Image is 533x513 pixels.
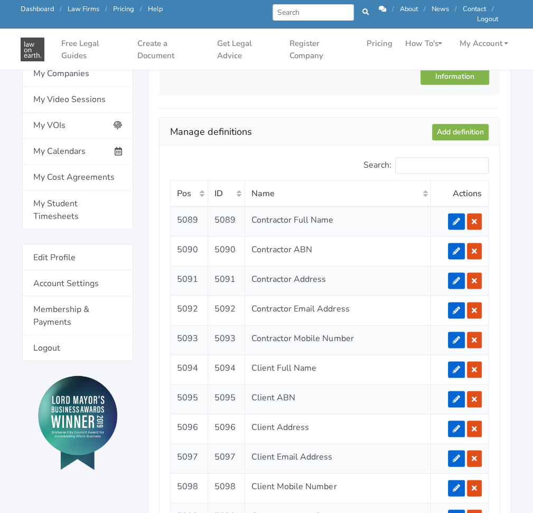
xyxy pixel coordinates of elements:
a: Register Company [285,33,358,66]
td: Contractor Mobile Number [245,325,431,355]
th: Actions [431,180,489,207]
a: Account Settings [22,270,133,296]
a: Logout [22,335,133,361]
a: How To's [400,33,446,54]
td: 5089 [171,206,208,236]
a: Logout [477,14,498,24]
span: / [105,4,107,14]
input: Search: [395,157,489,173]
a: Create a Document [133,33,209,66]
td: 5095 [208,384,245,414]
td: Contractor Address [245,266,431,296]
span: / [492,4,494,14]
span: / [140,4,142,14]
td: Contractor Email Address [245,296,431,325]
a: My Student Timesheets [22,190,133,229]
td: Client Address [245,414,431,444]
img: Law On Earth [21,38,44,61]
a: My Cost Agreements [22,164,133,190]
a: Pricing [113,4,134,14]
td: 5091 [208,266,245,296]
a: Law Firms [68,4,99,14]
span: / [455,4,457,14]
th: Pos: activate to sort column ascending [171,180,208,207]
td: Client Email Address [245,444,431,473]
td: 5092 [171,296,208,325]
span: / [392,4,394,14]
td: Client Full Name [245,355,431,384]
td: 5093 [208,325,245,355]
th: ID: activate to sort column ascending [208,180,245,207]
button: Update Information [420,57,489,85]
td: 5098 [171,473,208,503]
span: / [424,4,426,14]
a: Help [148,4,163,14]
td: 5096 [208,414,245,444]
td: 5093 [171,325,208,355]
td: 5090 [171,236,208,266]
a: My Calendars [22,139,133,164]
a: About [400,4,418,14]
a: My Companies [22,61,133,87]
td: 5090 [208,236,245,266]
td: Contractor ABN [245,236,431,266]
td: 5094 [208,355,245,384]
a: My Account [455,33,512,54]
input: Search [273,4,354,21]
a: Edit Profile [22,244,133,270]
td: 5092 [208,296,245,325]
td: 5091 [171,266,208,296]
td: 5096 [171,414,208,444]
a: News [432,4,449,14]
a: Membership & Payments [22,296,133,335]
td: 5097 [208,444,245,473]
a: Contact [463,4,486,14]
td: 5098 [208,473,245,503]
a: My VOIs [22,113,133,139]
label: Search: [363,157,489,173]
a: Add definition [432,124,489,140]
a: Pricing [362,33,396,54]
img: Lord Mayor's Award 2019 [38,375,117,470]
td: Client ABN [245,384,431,414]
a: My Video Sessions [22,87,133,113]
a: Get Legal Advice [213,33,281,66]
td: Client Mobile Number [245,473,431,503]
td: 5089 [208,206,245,236]
td: Contractor Full Name [245,206,431,236]
td: 5097 [171,444,208,473]
td: 5095 [171,384,208,414]
a: Free Legal Guides [57,33,129,66]
td: 5094 [171,355,208,384]
a: Dashboard [21,4,54,14]
th: Name: activate to sort column ascending [245,180,431,207]
h2: Manage definitions [170,124,432,141]
span: / [60,4,62,14]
